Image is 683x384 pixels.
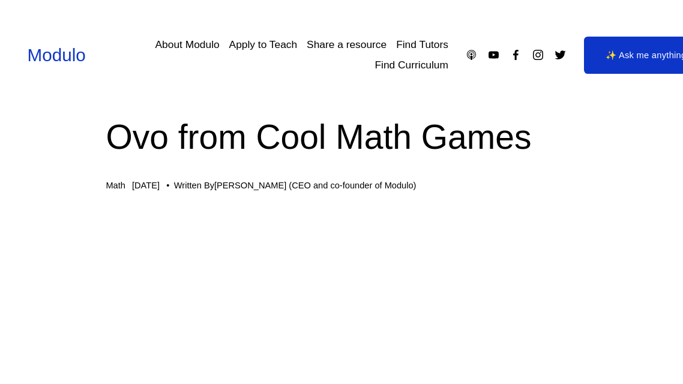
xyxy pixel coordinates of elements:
a: YouTube [487,49,500,61]
a: Instagram [532,49,544,61]
a: Apple Podcasts [465,49,478,61]
a: Twitter [554,49,567,61]
a: Share a resource [307,34,387,55]
a: [PERSON_NAME] (CEO and co-founder of Modulo) [214,181,417,190]
a: Find Tutors [396,34,448,55]
a: Modulo [28,45,86,65]
a: Apply to Teach [229,34,298,55]
div: Written By [174,181,417,191]
a: About Modulo [155,34,220,55]
h1: Ovo from Cool Math Games [106,113,577,161]
a: Facebook [510,49,522,61]
a: Math [106,181,125,190]
a: Find Curriculum [375,55,448,76]
span: [DATE] [132,181,160,190]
